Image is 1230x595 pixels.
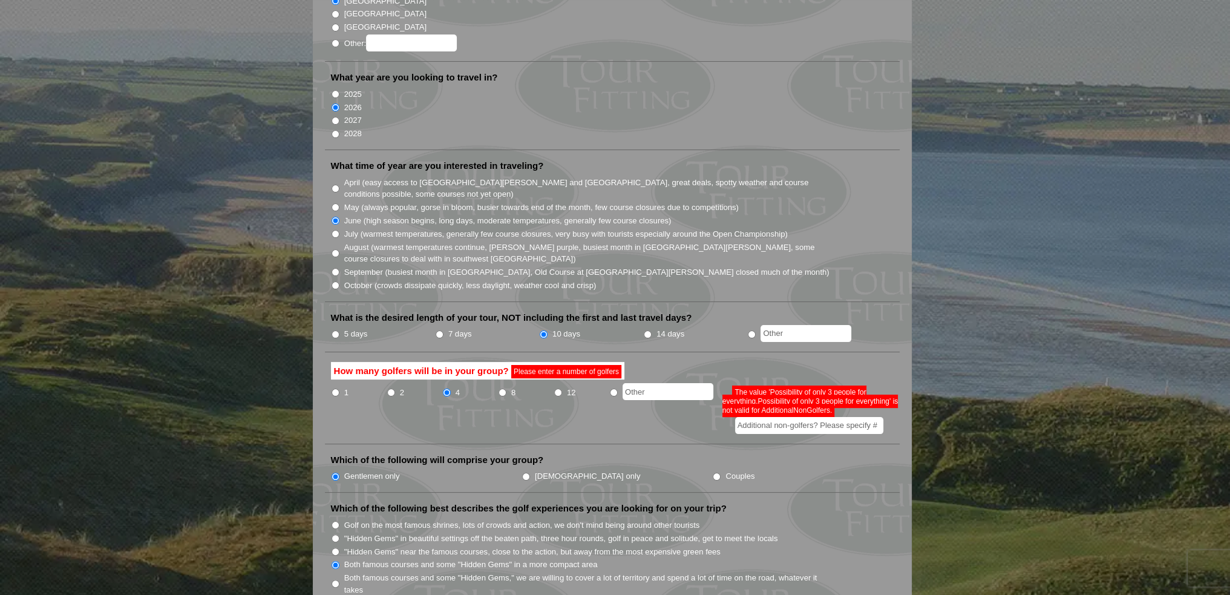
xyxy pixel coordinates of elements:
label: 7 days [448,328,472,340]
label: Couples [725,470,754,482]
label: 2028 [344,128,362,140]
label: 1 [344,387,348,399]
label: October (crowds dissipate quickly, less daylight, weather cool and crisp) [344,280,597,292]
input: Other [623,383,713,400]
input: Additional non-golfers? Please specify # [735,417,883,434]
label: 2 [400,387,404,399]
label: Which of the following will comprise your group? [331,454,544,466]
label: 4 [456,387,460,399]
label: 2025 [344,88,362,100]
label: 2026 [344,102,362,114]
input: Other [761,325,851,342]
label: "Hidden Gems" in beautiful settings off the beaten path, three hour rounds, golf in peace and sol... [344,533,778,545]
label: What year are you looking to travel in? [331,71,498,84]
label: September (busiest month in [GEOGRAPHIC_DATA], Old Course at [GEOGRAPHIC_DATA][PERSON_NAME] close... [344,266,829,278]
label: [GEOGRAPHIC_DATA] [344,8,427,20]
label: [DEMOGRAPHIC_DATA] only [535,470,640,482]
label: Both famous courses and some "Hidden Gems" in a more compact area [344,559,598,571]
label: May (always popular, gorse in bloom, busier towards end of the month, few course closures due to ... [344,202,739,214]
label: "Hidden Gems" near the famous courses, close to the action, but away from the most expensive gree... [344,546,721,558]
label: 10 days [552,328,580,340]
label: June (high season begins, long days, moderate temperatures, generally few course closures) [344,215,672,227]
label: What is the desired length of your tour, NOT including the first and last travel days? [331,312,692,324]
label: [GEOGRAPHIC_DATA] [344,21,427,33]
span: The value 'Possibility of only 3 people for everything,Possibility of only 3 people for everythin... [722,386,898,417]
label: Golf on the most famous shrines, lots of crowds and action, we don't mind being around other tour... [344,519,700,531]
label: July (warmest temperatures, generally few course closures, very busy with tourists especially aro... [344,228,788,240]
span: Please enter a number of golfers [511,365,621,378]
label: 12 [567,387,576,399]
input: Other: [366,35,457,51]
label: What time of year are you interested in traveling? [331,160,544,172]
label: Gentlemen only [344,470,400,482]
label: 2027 [344,114,362,127]
label: 8 [511,387,515,399]
label: April (easy access to [GEOGRAPHIC_DATA][PERSON_NAME] and [GEOGRAPHIC_DATA], great deals, spotty w... [344,177,831,200]
label: How many golfers will be in your group? [331,362,624,380]
label: August (warmest temperatures continue, [PERSON_NAME] purple, busiest month in [GEOGRAPHIC_DATA][P... [344,242,831,265]
label: Other: [344,35,457,51]
label: Which of the following best describes the golf experiences you are looking for on your trip? [331,502,727,514]
label: 14 days [656,328,684,340]
label: 5 days [344,328,368,340]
